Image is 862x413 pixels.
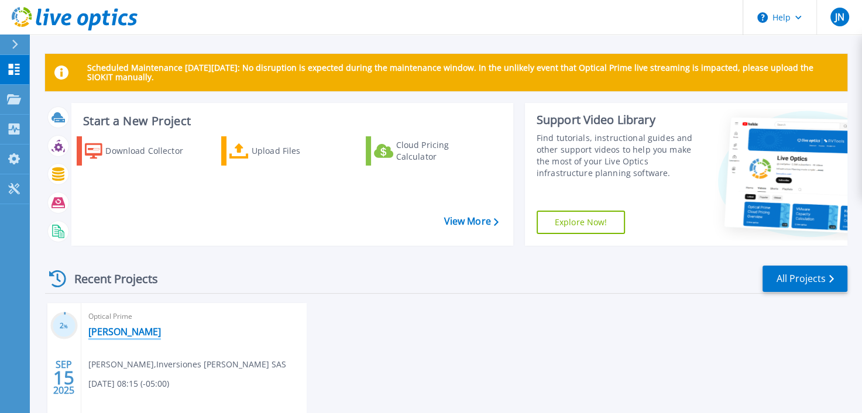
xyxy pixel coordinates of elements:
[88,326,161,338] a: [PERSON_NAME]
[50,319,78,333] h3: 2
[53,373,74,383] span: 15
[444,216,498,227] a: View More
[77,136,197,166] a: Download Collector
[88,377,169,390] span: [DATE] 08:15 (-05:00)
[834,12,844,22] span: JN
[88,358,286,371] span: [PERSON_NAME] , Inversiones [PERSON_NAME] SAS
[88,310,299,323] span: Optical Prime
[763,266,847,292] a: All Projects
[396,139,483,163] div: Cloud Pricing Calculator
[45,264,174,293] div: Recent Projects
[537,132,698,179] div: Find tutorials, instructional guides and other support videos to help you make the most of your L...
[537,112,698,128] div: Support Video Library
[366,136,486,166] a: Cloud Pricing Calculator
[252,139,338,163] div: Upload Files
[537,211,626,234] a: Explore Now!
[221,136,341,166] a: Upload Files
[87,63,838,82] p: Scheduled Maintenance [DATE][DATE]: No disruption is expected during the maintenance window. In t...
[83,115,498,128] h3: Start a New Project
[105,139,194,163] div: Download Collector
[53,356,75,399] div: SEP 2025
[64,323,68,329] span: %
